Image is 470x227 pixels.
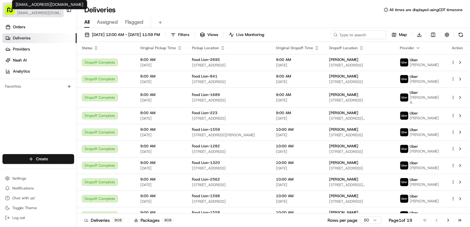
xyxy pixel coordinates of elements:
span: Assigned [97,18,118,26]
button: [DATE] 12:00 AM - [DATE] 11:59 PM [82,30,163,39]
button: Views [197,30,221,39]
span: Uber [410,74,418,79]
span: [DATE] [276,182,319,187]
span: Food Lion-1320 [192,160,220,165]
span: Uber [410,58,418,62]
span: [PERSON_NAME] [329,210,358,215]
span: Views [207,32,218,38]
span: [STREET_ADDRESS] [192,199,266,204]
a: Nash AI [2,55,77,65]
p: Welcome 👋 [6,25,112,34]
span: Toggle Theme [12,205,37,210]
span: 9:00 AM [140,177,182,182]
span: [DATE] [140,63,182,68]
span: [DATE] [140,166,182,171]
button: Create [2,154,74,164]
span: [PERSON_NAME] A. [410,95,441,105]
span: [PERSON_NAME] [410,132,439,137]
div: Action [451,46,464,50]
span: [STREET_ADDRESS] [192,166,266,171]
input: Clear [16,40,102,46]
span: 8:00 AM [140,57,182,62]
span: Pylon [61,104,74,109]
div: 💻 [52,90,57,95]
img: profile_uber_ahold_partner.png [400,94,408,102]
span: 10:00 AM [276,160,319,165]
span: [DATE] [276,116,319,121]
span: 10:00 AM [276,144,319,149]
span: [STREET_ADDRESS][PERSON_NAME] [192,133,266,137]
button: Settings [2,174,74,183]
span: Uber [410,161,418,165]
span: [PERSON_NAME] [329,127,358,132]
span: Log out [12,215,25,220]
span: [PERSON_NAME] [410,149,439,154]
button: Food Lion[EMAIL_ADDRESS][DOMAIN_NAME] [2,2,64,17]
span: 8:00 AM [140,92,182,97]
span: Knowledge Base [12,89,47,95]
span: Provider [400,46,414,50]
span: Uber [410,210,418,215]
img: profile_uber_ahold_partner.png [400,195,408,203]
span: [STREET_ADDRESS] [329,79,390,84]
span: Food Lion-841 [192,74,217,79]
span: Original Dropoff Time [276,46,313,50]
span: [DATE] [276,98,319,103]
img: profile_uber_ahold_partner.png [400,178,408,186]
span: Uber [410,177,418,182]
span: 9:00 AM [140,144,182,149]
span: [DATE] [140,116,182,121]
span: [PERSON_NAME] [329,74,358,79]
button: Refresh [456,30,465,39]
span: Food Lion-1559 [192,127,220,132]
span: [DATE] [276,199,319,204]
button: Log out [2,213,74,222]
span: [STREET_ADDRESS] [192,116,266,121]
span: All [84,18,90,26]
span: Uber [410,127,418,132]
a: 📗Knowledge Base [4,87,50,98]
span: [PERSON_NAME] [329,177,358,182]
span: 9:00 AM [140,127,182,132]
span: 9:00 AM [140,210,182,215]
span: 10:00 AM [276,193,319,198]
span: [STREET_ADDRESS] [329,149,390,154]
p: Rows per page [328,217,357,223]
img: profile_uber_ahold_partner.png [400,128,408,136]
span: 9:00 AM [140,160,182,165]
img: profile_uber_ahold_partner.png [400,112,408,120]
span: 9:00 AM [276,57,319,62]
a: Providers [2,44,77,54]
span: [PERSON_NAME] [329,92,358,97]
span: All times are displayed using CDT timezone [389,7,463,12]
button: Map [389,30,410,39]
span: Food Lion-223 [192,110,217,115]
span: [STREET_ADDRESS] [329,199,390,204]
span: Uber [410,144,418,149]
span: Food Lion-1598 [192,193,220,198]
span: 9:00 AM [276,74,319,79]
span: 9:00 AM [140,193,182,198]
button: Notifications [2,184,74,193]
img: profile_uber_ahold_partner.png [400,75,408,83]
img: profile_uber_ahold_partner.png [400,211,408,219]
span: 9:00 AM [276,110,319,115]
span: Pickup Location [192,46,219,50]
a: Deliveries [2,33,77,43]
span: [PERSON_NAME] [410,199,439,204]
span: [PERSON_NAME] [410,165,439,170]
div: Favorites [2,82,74,91]
span: 8:00 AM [140,74,182,79]
span: [DATE] [140,199,182,204]
img: profile_uber_ahold_partner.png [400,58,408,66]
span: [STREET_ADDRESS] [192,182,266,187]
a: Analytics [2,66,77,76]
span: Notifications [12,186,34,191]
img: profile_uber_ahold_partner.png [400,145,408,153]
span: 9:00 AM [276,92,319,97]
span: [PERSON_NAME] [329,57,358,62]
span: [DATE] [140,79,182,84]
h1: Deliveries [84,5,116,15]
button: [EMAIL_ADDRESS][DOMAIN_NAME] [17,10,61,15]
span: Providers [13,46,30,52]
